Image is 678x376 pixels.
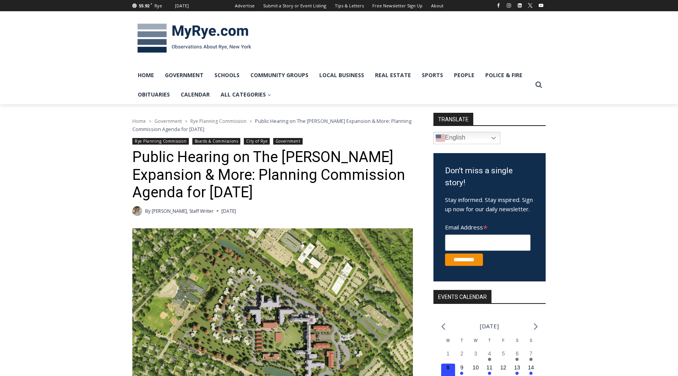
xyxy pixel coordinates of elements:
img: (PHOTO: MyRye.com Summer 2023 intern Beatrice Larzul.) [132,206,142,216]
a: Community Groups [245,66,314,85]
span: By [145,207,151,215]
a: Facebook [494,1,503,10]
em: Has events [460,372,463,375]
em: Has events [488,358,491,361]
em: Has events [488,372,491,375]
div: Wednesday [469,338,483,350]
a: Home [132,66,159,85]
span: F [151,2,152,6]
time: 11 [486,364,493,371]
a: People [449,66,480,85]
p: Stay informed. Stay inspired. Sign up now for our daily newsletter. [445,195,534,214]
h2: Events Calendar [433,290,491,303]
a: Government [273,138,303,145]
div: Tuesday [455,338,469,350]
span: S [516,338,519,343]
span: > [149,119,151,124]
button: 7 Has events [524,350,538,364]
time: 12 [500,364,507,371]
nav: Breadcrumbs [132,117,413,133]
a: Author image [132,206,142,216]
time: 8 [447,364,450,371]
span: S [530,338,532,343]
span: T [488,338,491,343]
a: Government [154,118,182,124]
a: YouTube [536,1,546,10]
time: 10 [473,364,479,371]
a: All Categories [215,85,277,104]
a: Local Business [314,66,370,85]
a: Obituaries [132,85,175,104]
span: Public Hearing on The [PERSON_NAME] Expansion & More: Planning Commission Agenda for [DATE] [132,117,411,132]
a: Linkedin [515,1,524,10]
img: en [436,133,445,143]
time: [DATE] [221,207,236,215]
a: Rye Planning Commission [132,138,189,145]
div: Sunday [524,338,538,350]
time: 1 [447,350,450,357]
a: Government [159,66,209,85]
a: Rye Planning Commission [190,118,247,124]
a: Previous month [441,323,445,330]
button: 4 Has events [483,350,497,364]
nav: Primary Navigation [132,66,532,105]
li: [DATE] [480,321,499,331]
span: W [474,338,477,343]
em: Has events [529,358,532,361]
button: 3 [469,350,483,364]
a: [PERSON_NAME], Staff Writer [152,208,214,214]
a: City of Rye [244,138,270,145]
a: Calendar [175,85,215,104]
div: Monday [441,338,455,350]
span: All Categories [221,90,271,99]
div: [DATE] [175,2,189,9]
em: Has events [515,372,519,375]
time: 7 [529,350,532,357]
a: X [526,1,535,10]
time: 2 [461,350,464,357]
em: Has events [529,372,532,375]
a: Next month [534,323,538,330]
em: Has events [515,358,519,361]
a: English [433,132,500,144]
time: 4 [488,350,491,357]
div: Thursday [483,338,497,350]
button: View Search Form [532,78,546,92]
time: 13 [514,364,520,371]
time: 3 [474,350,477,357]
a: Real Estate [370,66,416,85]
span: T [461,338,463,343]
h1: Public Hearing on The [PERSON_NAME] Expansion & More: Planning Commission Agenda for [DATE] [132,148,413,202]
div: Saturday [510,338,524,350]
label: Email Address [445,219,531,233]
span: M [447,338,450,343]
a: Boards & Commissions [192,138,241,145]
button: 5 [497,350,510,364]
span: > [250,119,252,124]
div: Rye [154,2,162,9]
a: Sports [416,66,449,85]
span: 55.92 [139,3,149,9]
time: 6 [515,350,519,357]
time: 9 [461,364,464,371]
a: Police & Fire [480,66,528,85]
h3: Don't miss a single story! [445,165,534,189]
a: Instagram [504,1,514,10]
a: Home [132,118,146,124]
time: 5 [502,350,505,357]
img: MyRye.com [132,18,256,59]
span: F [502,338,505,343]
a: Schools [209,66,245,85]
time: 14 [528,364,534,371]
span: > [185,119,187,124]
button: 6 Has events [510,350,524,364]
button: 2 [455,350,469,364]
button: 1 [441,350,455,364]
strong: TRANSLATE [433,113,473,125]
div: Friday [497,338,510,350]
